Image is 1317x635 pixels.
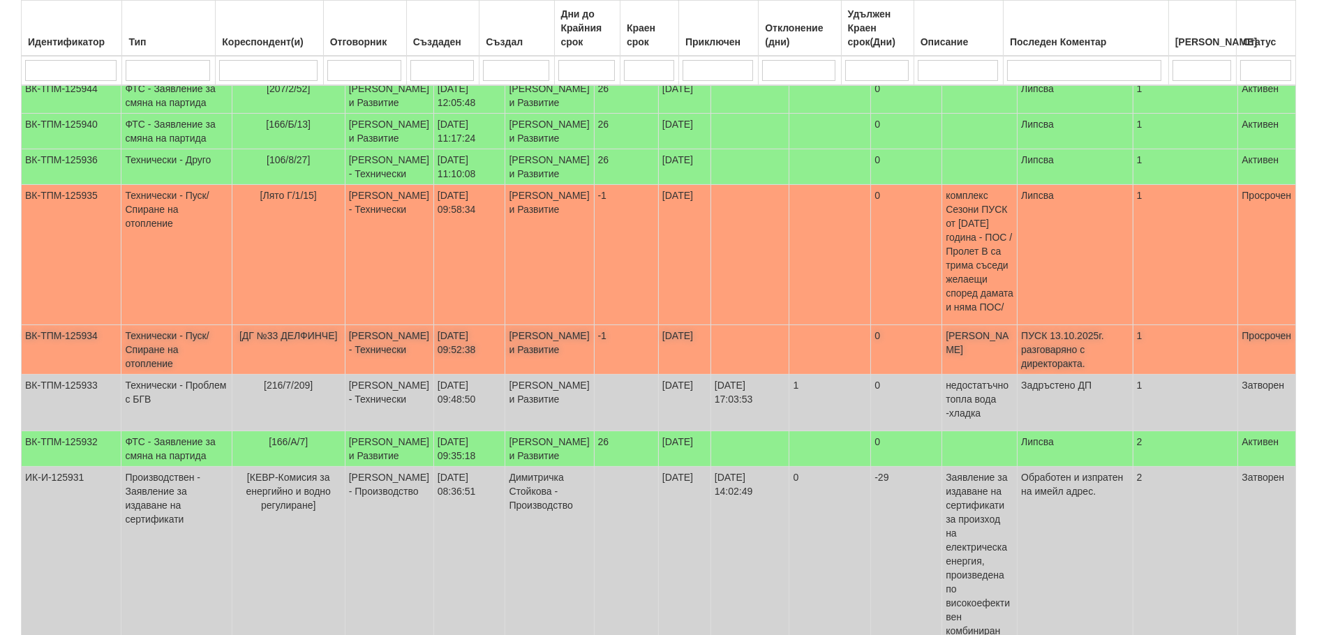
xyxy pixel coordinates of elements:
td: [DATE] 09:52:38 [433,325,505,375]
td: [PERSON_NAME] и Развитие [505,375,594,431]
td: ВК-ТПМ-125935 [22,185,121,325]
td: 1 [1133,185,1238,325]
div: Статус [1240,32,1292,52]
span: [216/7/209] [264,380,313,391]
span: [КЕВР-Комисия за енергийно и водно регулиране] [246,472,330,511]
span: 26 [598,119,609,130]
th: Създал: No sort applied, activate to apply an ascending sort [479,1,554,57]
td: ФТС - Заявление за смяна на партида [121,431,232,467]
td: [DATE] [658,78,710,114]
span: -1 [598,190,607,201]
th: Брой Файлове: No sort applied, activate to apply an ascending sort [1168,1,1236,57]
td: ВК-ТПМ-125933 [22,375,121,431]
th: Идентификатор: No sort applied, activate to apply an ascending sort [21,1,121,57]
td: ФТС - Заявление за смяна на партида [121,78,232,114]
div: Създаден [410,32,476,52]
span: [ДГ №33 ДЕЛФИНЧЕ] [239,330,338,341]
span: Липсва [1021,154,1054,165]
td: [PERSON_NAME] и Развитие [345,114,433,149]
td: Технически - Пуск/Спиране на отопление [121,325,232,375]
th: Кореспондент(и): No sort applied, activate to apply an ascending sort [216,1,323,57]
td: 2 [1133,431,1238,467]
th: Последен Коментар: No sort applied, activate to apply an ascending sort [1004,1,1169,57]
td: [PERSON_NAME] и Развитие [505,149,594,185]
p: [PERSON_NAME] [946,329,1013,357]
td: [PERSON_NAME] и Развитие [345,431,433,467]
td: Активен [1238,431,1296,467]
th: Тип: No sort applied, activate to apply an ascending sort [122,1,216,57]
td: Активен [1238,149,1296,185]
div: Краен срок [624,18,675,52]
span: Задръстено ДП [1021,380,1092,391]
td: 1 [789,375,871,431]
td: Просрочен [1238,185,1296,325]
div: Тип [126,32,211,52]
p: комплекс Сезони ПУСК от [DATE] година - ПОС / Пролет В са трима съседи желаещи според дамата и ня... [946,188,1013,314]
td: [DATE] [658,325,710,375]
span: 26 [598,83,609,94]
td: [DATE] 12:05:48 [433,78,505,114]
th: Създаден: No sort applied, activate to apply an ascending sort [406,1,479,57]
div: Удължен Краен срок(Дни) [845,4,910,52]
td: Технически - Пуск/Спиране на отопление [121,185,232,325]
div: Описание [918,32,999,52]
div: Идентификатор [25,32,118,52]
td: Технически - Проблем с БГВ [121,375,232,431]
span: Липсва [1021,436,1054,447]
td: 0 [871,114,942,149]
td: ВК-ТПМ-125940 [22,114,121,149]
th: Отклонение (дни): No sort applied, activate to apply an ascending sort [759,1,841,57]
td: [PERSON_NAME] и Развитие [505,431,594,467]
td: [PERSON_NAME] и Развитие [505,78,594,114]
td: 0 [871,185,942,325]
span: Обработен и изпратен на имейл адрес. [1021,472,1123,497]
td: [PERSON_NAME] и Развитие [505,114,594,149]
td: 1 [1133,149,1238,185]
td: [PERSON_NAME] - Технически [345,375,433,431]
td: Активен [1238,78,1296,114]
td: Затворен [1238,375,1296,431]
div: Отклонение (дни) [762,18,837,52]
th: Отговорник: No sort applied, activate to apply an ascending sort [323,1,406,57]
td: [PERSON_NAME] - Технически [345,325,433,375]
td: 0 [871,431,942,467]
td: ВК-ТПМ-125936 [22,149,121,185]
td: [PERSON_NAME] - Технически [345,185,433,325]
td: [DATE] 11:17:24 [433,114,505,149]
td: Активен [1238,114,1296,149]
td: 0 [871,325,942,375]
th: Краен срок: No sort applied, activate to apply an ascending sort [620,1,678,57]
td: [DATE] [658,375,710,431]
td: [DATE] [658,431,710,467]
div: Отговорник [327,32,403,52]
span: [106/8/27] [267,154,310,165]
div: Последен Коментар [1007,32,1165,52]
th: Приключен: No sort applied, activate to apply an ascending sort [679,1,759,57]
td: ВК-ТПМ-125934 [22,325,121,375]
td: [PERSON_NAME] и Развитие [505,325,594,375]
td: 1 [1133,375,1238,431]
td: [DATE] 11:10:08 [433,149,505,185]
span: Липсва [1021,190,1054,201]
div: [PERSON_NAME] [1173,32,1233,52]
td: Просрочен [1238,325,1296,375]
td: [DATE] [658,114,710,149]
td: [PERSON_NAME] и Развитие [505,185,594,325]
span: 26 [598,154,609,165]
td: 1 [1133,78,1238,114]
div: Приключен [683,32,754,52]
div: Дни до Крайния срок [558,4,616,52]
td: 1 [1133,114,1238,149]
span: [166/Б/13] [266,119,311,130]
td: ВК-ТПМ-125932 [22,431,121,467]
th: Удължен Краен срок(Дни): No sort applied, activate to apply an ascending sort [841,1,914,57]
span: [207/2/52] [267,83,310,94]
td: Технически - Друго [121,149,232,185]
td: [DATE] [658,185,710,325]
div: Кореспондент(и) [219,32,319,52]
td: [DATE] [658,149,710,185]
span: ПУСК 13.10.2025г. разговаряно с директоракта. [1021,330,1103,369]
th: Описание: No sort applied, activate to apply an ascending sort [914,1,1003,57]
span: Липсва [1021,83,1054,94]
td: [PERSON_NAME] - Технически [345,149,433,185]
